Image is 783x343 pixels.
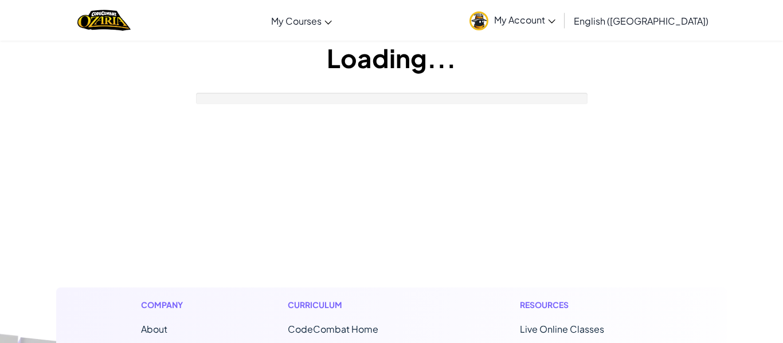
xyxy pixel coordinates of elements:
a: Live Online Classes [520,323,604,335]
h1: Resources [520,299,642,311]
a: Ozaria by CodeCombat logo [77,9,131,32]
span: CodeCombat Home [288,323,378,335]
span: English ([GEOGRAPHIC_DATA]) [574,15,708,27]
h1: Curriculum [288,299,426,311]
a: English ([GEOGRAPHIC_DATA]) [568,5,714,36]
a: About [141,323,167,335]
img: avatar [469,11,488,30]
span: My Account [494,14,555,26]
a: My Account [464,2,561,38]
img: Home [77,9,131,32]
a: My Courses [265,5,338,36]
span: My Courses [271,15,322,27]
h1: Company [141,299,194,311]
